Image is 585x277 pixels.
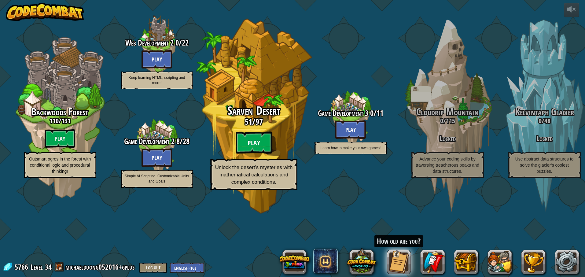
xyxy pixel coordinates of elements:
[15,262,30,272] span: 5766
[235,132,272,154] btn: Play
[318,108,368,118] span: Game Development 3
[125,38,174,48] span: Web Development 2
[31,262,43,272] span: Level
[142,50,172,68] btn: Play
[416,105,479,118] span: Cloudrip Mountain
[182,38,189,48] span: 22
[335,120,366,139] btn: Play
[45,262,52,272] span: 34
[31,105,88,118] span: Backwoods Forest
[440,116,443,125] span: 0
[12,19,109,213] div: Complete previous world to unlock
[368,108,373,118] span: 0
[374,235,423,247] div: How old are you?
[109,137,205,146] h3: /
[544,116,550,125] span: 48
[377,108,383,118] span: 11
[6,3,84,21] img: CodeCombat - Learn how to code by playing a game
[124,136,175,146] span: Game Development 2
[142,149,172,167] btn: Play
[109,98,205,195] div: Complete previous world to unlock
[61,116,71,125] span: 131
[227,103,280,119] span: Sarven Desert
[45,129,75,148] btn: Play
[129,76,185,85] span: Keep learning HTML, scripting and more!
[255,116,263,127] span: 97
[174,38,179,48] span: 0
[416,157,479,174] span: Advance your coding skills by traversing treacherous peaks and data structures.
[196,117,312,126] h3: /
[139,263,167,273] button: Log Out
[302,109,399,117] h3: /
[321,146,381,150] span: Learn how to make your own games!
[65,262,136,272] a: michaelduong052016+gplus
[515,105,574,118] span: Kelvintaph Glacier
[302,70,399,167] div: Complete previous world to unlock
[564,3,579,17] button: Adjust volume
[399,117,496,124] h3: /
[446,116,455,125] span: 115
[245,116,252,127] span: 51
[29,157,91,174] span: Outsmart ogres in the forest with conditional logic and procedural thinking!
[109,39,205,47] h3: /
[183,136,189,146] span: 28
[125,174,189,183] span: Simple AI Scripting, Customizable Units and Goals
[515,157,574,174] span: Use abstract data structures to solve the glacier’s coolest puzzles.
[175,136,180,146] span: 8
[50,116,59,125] span: 110
[539,116,542,125] span: 0
[215,164,292,185] span: Unlock the desert’s mysteries with mathematical calculations and complex conditions.
[12,117,109,124] h3: /
[399,135,496,143] h3: Locked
